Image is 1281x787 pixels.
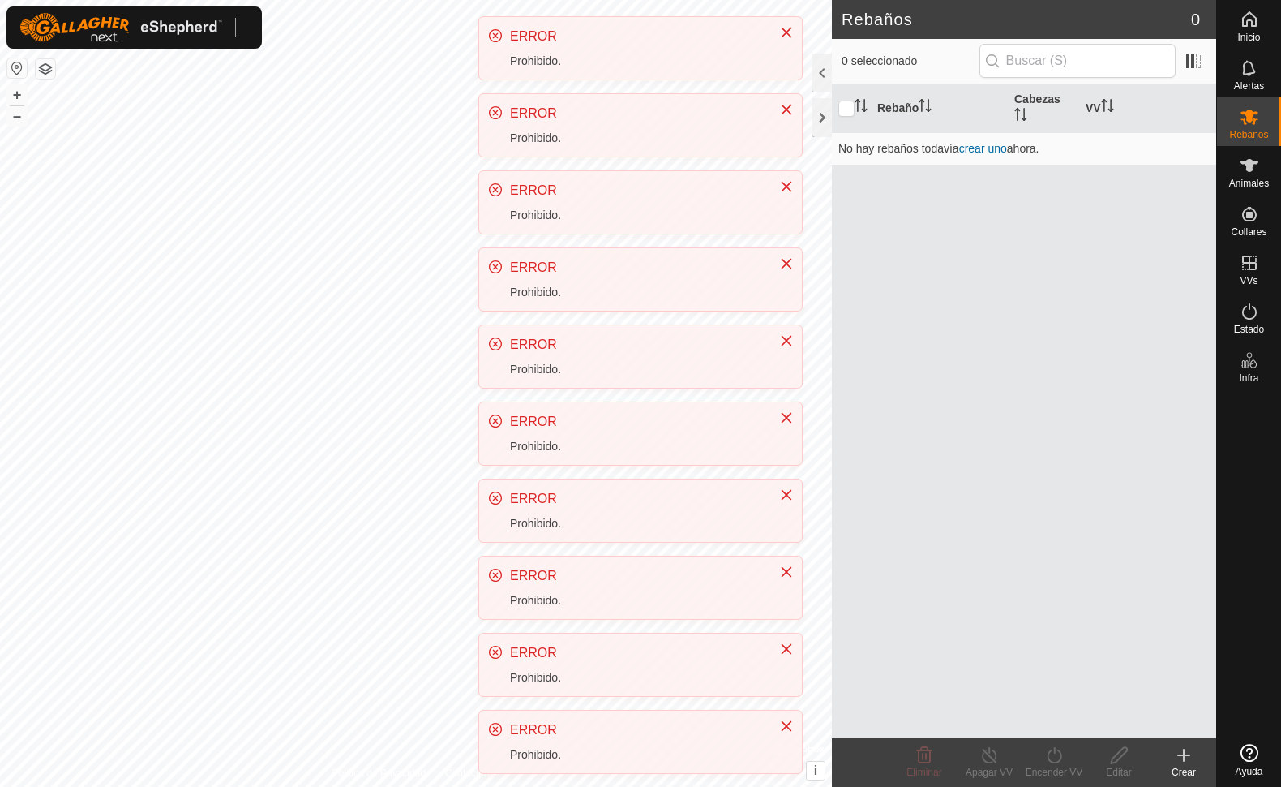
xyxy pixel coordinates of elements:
[775,329,798,352] button: Close
[510,181,763,200] div: ERROR
[510,335,763,355] div: ERROR
[775,715,798,738] button: Close
[775,252,798,275] button: Close
[1234,81,1264,91] span: Alertas
[7,58,27,78] button: Restablecer Mapa
[959,142,1007,155] a: crear uno
[510,515,763,532] div: Prohibido.
[510,566,763,586] div: ERROR
[19,13,222,42] img: Logo Gallagher
[510,207,763,224] div: Prohibido.
[510,669,763,686] div: Prohibido.
[1234,325,1264,334] span: Estado
[36,59,55,79] button: Capas del Mapa
[7,85,27,105] button: +
[510,489,763,509] div: ERROR
[775,561,798,583] button: Close
[1236,767,1263,776] span: Ayuda
[842,53,979,70] span: 0 seleccionado
[510,720,763,740] div: ERROR
[1022,765,1086,780] div: Encender VV
[842,10,1191,29] h2: Rebaños
[510,53,763,70] div: Prohibido.
[1237,32,1260,42] span: Inicio
[510,27,763,46] div: ERROR
[445,766,499,781] a: Contáctenos
[1151,765,1216,780] div: Crear
[775,98,798,121] button: Close
[510,592,763,609] div: Prohibido.
[1231,227,1266,237] span: Collares
[814,763,817,777] span: i
[1008,84,1079,133] th: Cabezas
[1239,373,1258,383] span: Infra
[510,258,763,277] div: ERROR
[957,765,1022,780] div: Apagar VV
[510,438,763,455] div: Prohibido.
[1079,84,1216,133] th: VV
[871,84,1008,133] th: Rebaño
[1101,101,1114,114] p-sorticon: Activar para ordenar
[510,361,763,378] div: Prohibido.
[775,484,798,506] button: Close
[775,406,798,429] button: Close
[832,132,1216,165] td: No hay rebaños todavía ahora.
[807,762,825,780] button: i
[7,106,27,126] button: –
[919,101,932,114] p-sorticon: Activar para ordenar
[1217,738,1281,783] a: Ayuda
[1014,110,1027,123] p-sorticon: Activar para ordenar
[510,746,763,763] div: Prohibido.
[855,101,868,114] p-sorticon: Activar para ordenar
[510,130,763,147] div: Prohibido.
[510,284,763,301] div: Prohibido.
[775,638,798,660] button: Close
[1240,276,1257,286] span: VVs
[775,175,798,198] button: Close
[332,766,426,781] a: Política de Privacidad
[906,767,941,778] span: Eliminar
[775,21,798,44] button: Close
[1086,765,1151,780] div: Editar
[510,104,763,123] div: ERROR
[1229,130,1268,140] span: Rebaños
[510,412,763,432] div: ERROR
[979,44,1176,78] input: Buscar (S)
[510,643,763,663] div: ERROR
[1191,7,1200,32] span: 0
[1229,178,1269,188] span: Animales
